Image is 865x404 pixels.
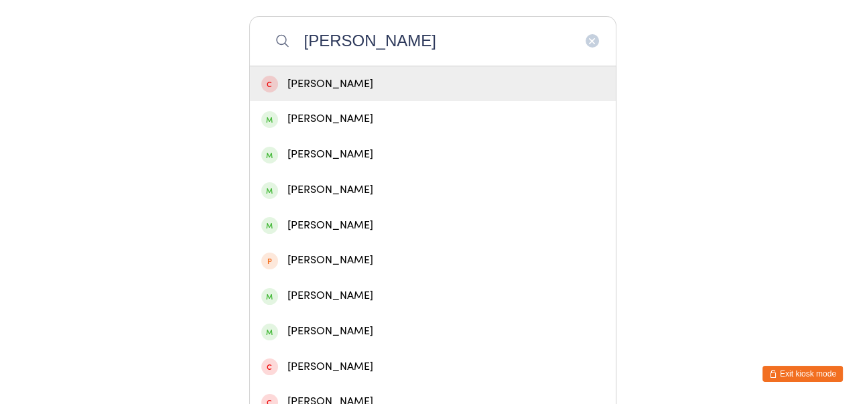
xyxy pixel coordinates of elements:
[261,145,604,163] div: [PERSON_NAME]
[261,287,604,305] div: [PERSON_NAME]
[261,251,604,269] div: [PERSON_NAME]
[261,322,604,340] div: [PERSON_NAME]
[261,110,604,128] div: [PERSON_NAME]
[261,358,604,376] div: [PERSON_NAME]
[261,75,604,93] div: [PERSON_NAME]
[261,216,604,234] div: [PERSON_NAME]
[249,16,616,66] input: Search
[762,366,843,382] button: Exit kiosk mode
[261,181,604,199] div: [PERSON_NAME]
